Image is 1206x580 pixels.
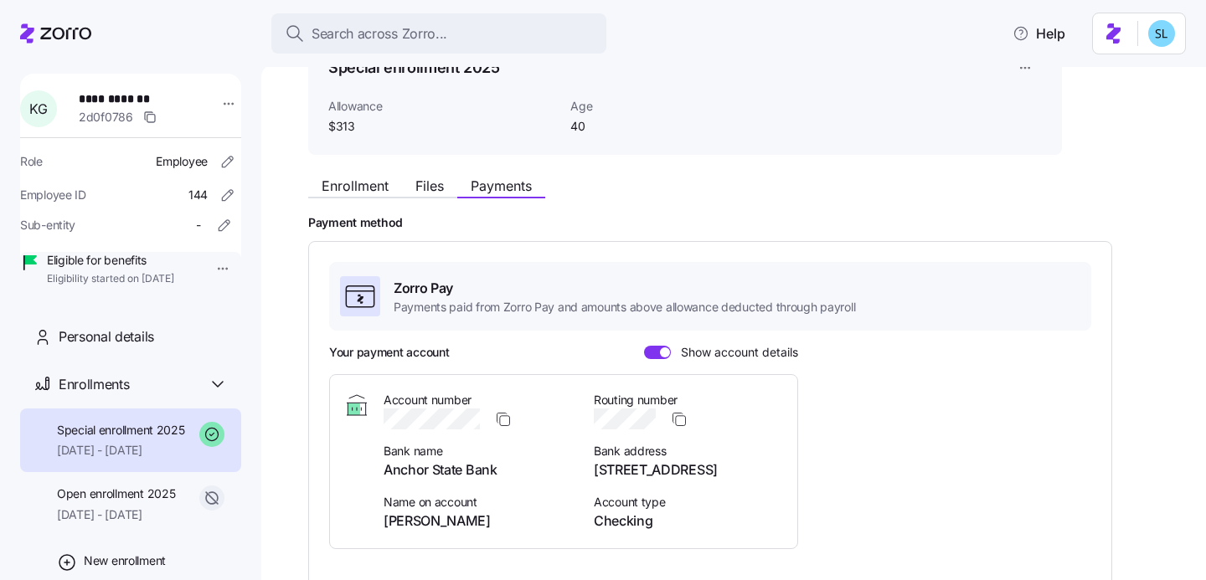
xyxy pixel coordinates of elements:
[329,344,449,361] h3: Your payment account
[47,272,174,286] span: Eligibility started on [DATE]
[57,422,185,439] span: Special enrollment 2025
[570,98,739,115] span: Age
[594,443,784,459] span: Bank address
[570,118,739,135] span: 40
[384,392,574,408] span: Account number
[20,153,43,170] span: Role
[57,485,175,502] span: Open enrollment 2025
[188,187,208,203] span: 144
[59,326,154,347] span: Personal details
[471,179,532,192] span: Payments
[322,179,389,192] span: Enrollment
[196,217,201,234] span: -
[29,102,47,115] span: K G
[594,494,784,511] span: Account type
[671,346,798,359] span: Show account details
[47,252,174,269] span: Eligible for benefits
[594,459,784,480] span: [STREET_ADDRESS]
[271,13,606,54] button: Search across Zorro...
[394,278,855,299] span: Zorro Pay
[1013,23,1065,44] span: Help
[384,494,574,511] span: Name on account
[328,57,500,78] h1: Special enrollment 2025
[415,179,444,192] span: Files
[594,392,784,408] span: Routing number
[384,459,574,480] span: Anchor State Bank
[20,217,75,234] span: Sub-entity
[384,443,574,459] span: Bank name
[308,215,1183,231] h2: Payment method
[156,153,208,170] span: Employee
[59,374,129,395] span: Enrollments
[1148,20,1175,47] img: 7c620d928e46699fcfb78cede4daf1d1
[84,552,166,569] span: New enrollment
[328,118,557,135] span: $313
[594,511,784,531] span: Checking
[394,299,855,316] span: Payments paid from Zorro Pay and amounts above allowance deducted through payroll
[57,442,185,459] span: [DATE] - [DATE]
[999,17,1079,50] button: Help
[57,506,175,523] span: [DATE] - [DATE]
[79,109,133,126] span: 2d0f0786
[312,23,447,44] span: Search across Zorro...
[328,98,557,115] span: Allowance
[384,511,574,531] span: [PERSON_NAME]
[20,187,86,203] span: Employee ID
